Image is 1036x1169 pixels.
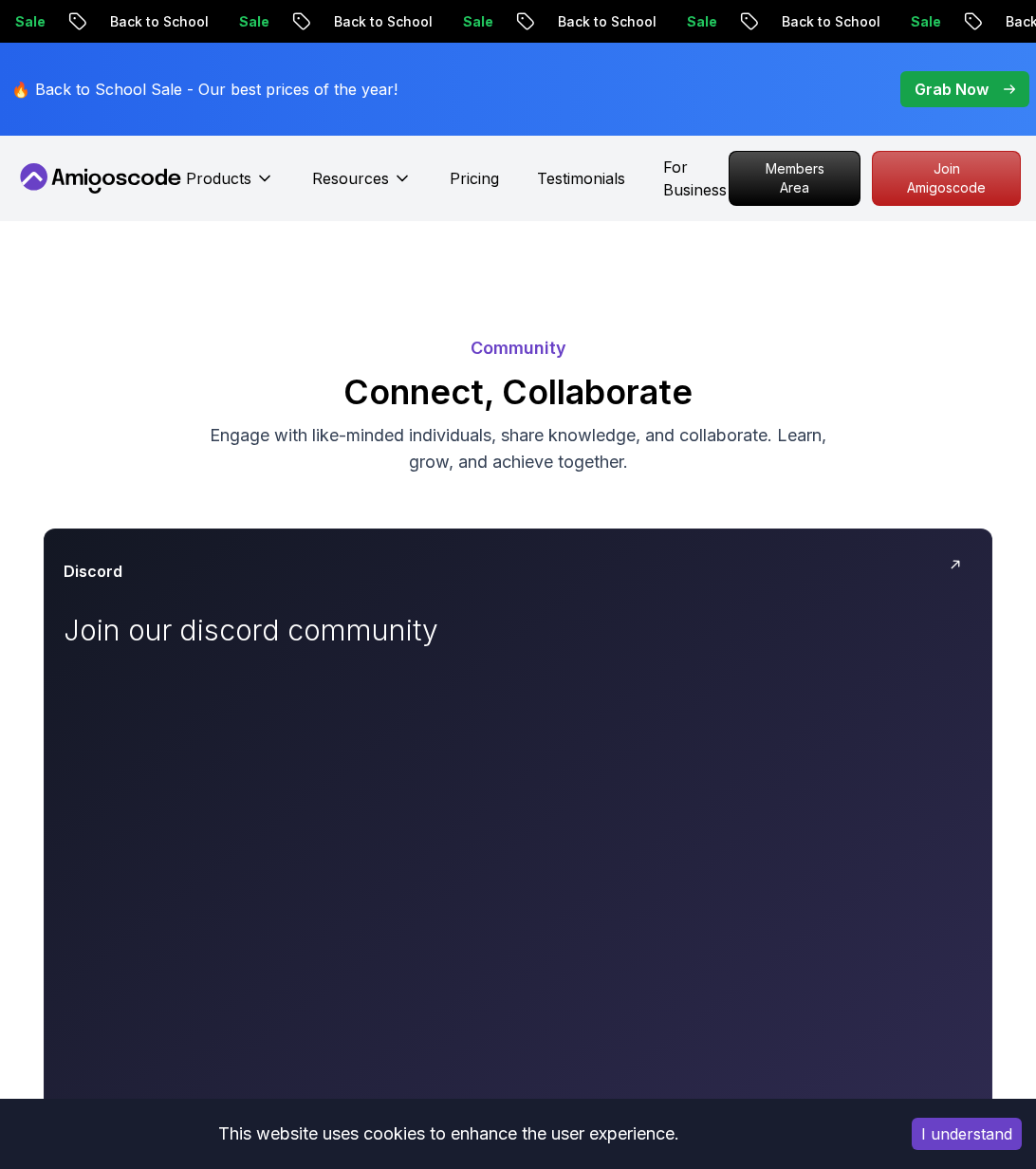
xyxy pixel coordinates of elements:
[542,12,671,31] p: Back to School
[663,156,729,201] a: For Business
[64,560,122,583] h3: Discord
[537,167,625,190] a: Testimonials
[312,167,412,205] button: Resources
[94,12,223,31] p: Back to School
[450,167,499,190] a: Pricing
[186,167,251,190] p: Products
[671,12,731,31] p: Sale
[64,613,490,647] p: Join our discord community
[312,167,389,190] p: Resources
[223,12,284,31] p: Sale
[766,12,895,31] p: Back to School
[873,152,1020,205] p: Join Amigoscode
[186,167,274,205] button: Products
[729,151,861,206] a: Members Area
[9,335,1027,362] p: Community
[318,12,447,31] p: Back to School
[9,373,1027,411] h2: Connect, Collaborate
[14,1113,883,1155] div: This website uses cookies to enhance the user experience.
[912,1118,1022,1150] button: Accept cookies
[730,152,860,205] p: Members Area
[11,78,398,101] p: 🔥 Back to School Sale - Our best prices of the year!
[199,422,837,475] p: Engage with like-minded individuals, share knowledge, and collaborate. Learn, grow, and achieve t...
[895,12,955,31] p: Sale
[447,12,508,31] p: Sale
[915,78,989,101] p: Grab Now
[872,151,1021,206] a: Join Amigoscode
